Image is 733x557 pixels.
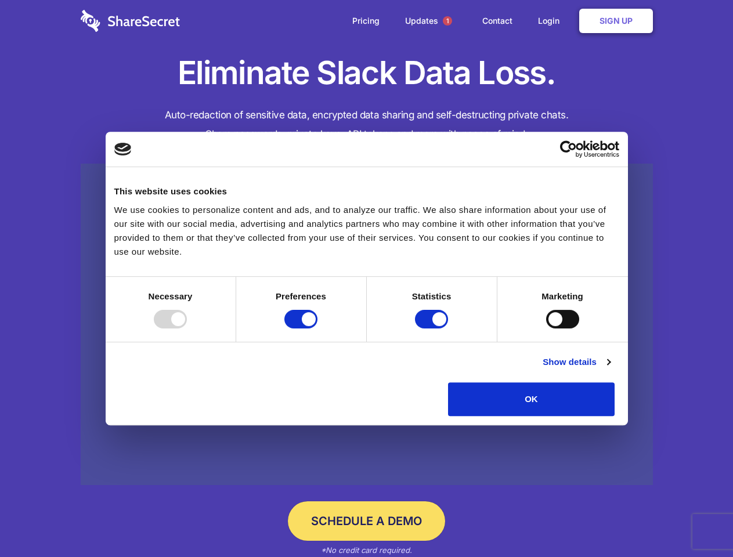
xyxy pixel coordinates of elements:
a: Contact [471,3,524,39]
a: Show details [543,355,610,369]
a: Sign Up [579,9,653,33]
h1: Eliminate Slack Data Loss. [81,52,653,94]
a: Usercentrics Cookiebot - opens in a new window [518,140,619,158]
a: Pricing [341,3,391,39]
a: Login [526,3,577,39]
strong: Preferences [276,291,326,301]
div: We use cookies to personalize content and ads, and to analyze our traffic. We also share informat... [114,203,619,259]
a: Schedule a Demo [288,501,445,541]
strong: Statistics [412,291,452,301]
strong: Necessary [149,291,193,301]
button: OK [448,382,615,416]
img: logo [114,143,132,155]
h4: Auto-redaction of sensitive data, encrypted data sharing and self-destructing private chats. Shar... [81,106,653,144]
em: *No credit card required. [321,545,412,555]
span: 1 [443,16,452,26]
a: Wistia video thumbnail [81,164,653,486]
div: This website uses cookies [114,185,619,198]
strong: Marketing [541,291,583,301]
img: logo-wordmark-white-trans-d4663122ce5f474addd5e946df7df03e33cb6a1c49d2221995e7729f52c070b2.svg [81,10,180,32]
